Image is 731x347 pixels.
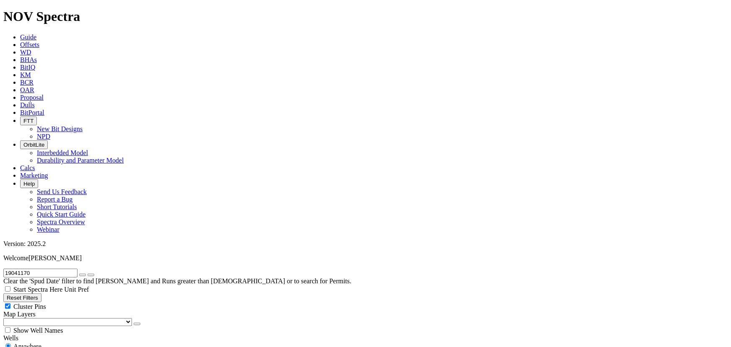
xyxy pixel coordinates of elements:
[20,64,35,71] a: BitIQ
[20,117,37,125] button: FTT
[3,311,36,318] span: Map Layers
[20,179,38,188] button: Help
[5,286,10,292] input: Start Spectra Here
[37,203,77,210] a: Short Tutorials
[13,303,46,310] span: Cluster Pins
[20,41,39,48] a: Offsets
[3,254,728,262] p: Welcome
[37,133,50,140] a: NPD
[37,188,87,195] a: Send Us Feedback
[23,118,34,124] span: FTT
[20,49,31,56] a: WD
[20,56,37,63] a: BHAs
[20,164,35,171] a: Calcs
[3,293,41,302] button: Reset Filters
[20,79,34,86] a: BCR
[20,101,35,109] a: Dulls
[13,327,63,334] span: Show Well Names
[13,286,62,293] span: Start Spectra Here
[3,240,728,248] div: Version: 2025.2
[23,181,35,187] span: Help
[37,125,83,132] a: New Bit Designs
[20,86,34,93] a: OAR
[3,277,351,285] span: Clear the 'Spud Date' filter to find [PERSON_NAME] and Runs greater than [DEMOGRAPHIC_DATA] or to...
[20,109,44,116] a: BitPortal
[20,34,36,41] a: Guide
[23,142,44,148] span: OrbitLite
[20,140,48,149] button: OrbitLite
[28,254,82,262] span: [PERSON_NAME]
[3,269,77,277] input: Search
[64,286,89,293] span: Unit Pref
[3,9,728,24] h1: NOV Spectra
[37,196,72,203] a: Report a Bug
[20,172,48,179] a: Marketing
[20,71,31,78] a: KM
[37,149,88,156] a: Interbedded Model
[37,218,85,225] a: Spectra Overview
[3,334,728,342] div: Wells
[37,226,59,233] a: Webinar
[37,157,124,164] a: Durability and Parameter Model
[37,211,85,218] a: Quick Start Guide
[20,94,44,101] a: Proposal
